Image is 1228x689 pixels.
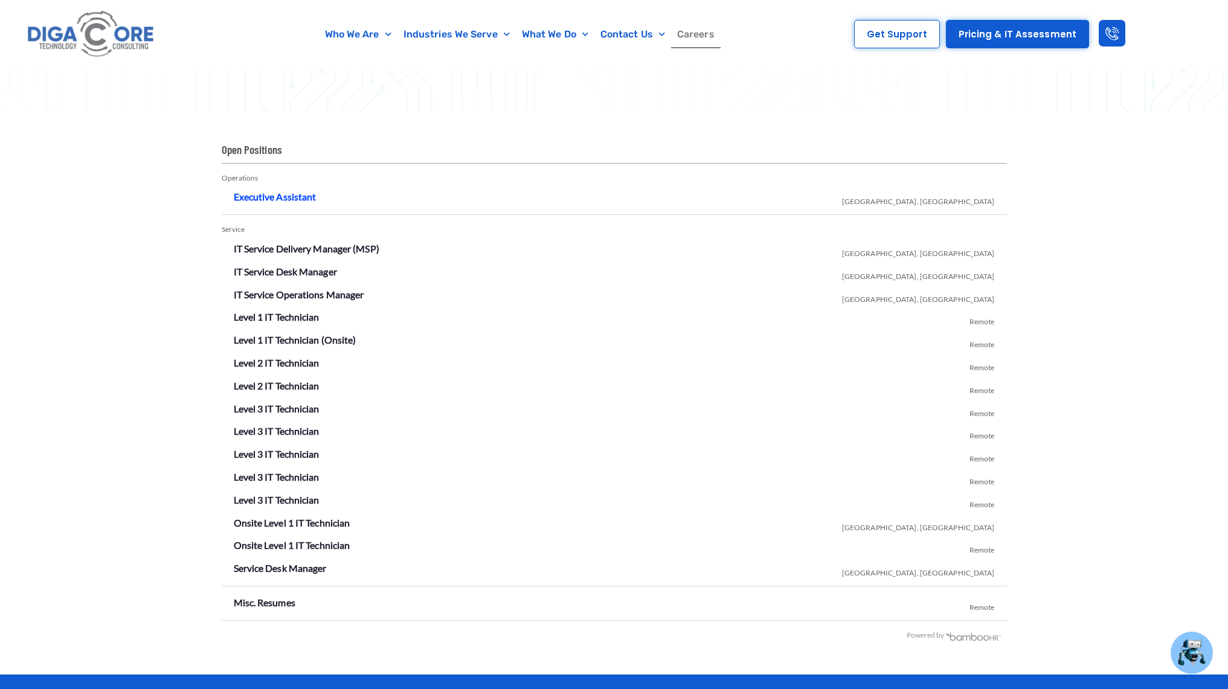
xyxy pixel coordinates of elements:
[240,21,799,48] nav: Menu
[234,334,356,345] a: Level 1 IT Technician (Onsite)
[234,289,364,300] a: IT Service Operations Manager
[969,491,995,514] span: Remote
[234,539,350,551] a: Onsite Level 1 IT Technician
[234,191,317,202] a: Executive Assistant
[234,597,295,608] a: Misc. Resumes
[969,400,995,423] span: Remote
[945,631,1001,641] img: BambooHR - HR software
[222,627,1001,644] div: Powered by
[222,221,1007,239] div: Service
[234,471,320,482] a: Level 3 IT Technician
[234,243,379,254] a: IT Service Delivery Manager (MSP)
[234,403,320,414] a: Level 3 IT Technician
[959,30,1076,39] span: Pricing & IT Assessment
[969,308,995,331] span: Remote
[969,422,995,445] span: Remote
[969,594,995,617] span: Remote
[671,21,721,48] a: Careers
[969,354,995,377] span: Remote
[842,286,995,309] span: [GEOGRAPHIC_DATA], [GEOGRAPHIC_DATA]
[234,425,320,437] a: Level 3 IT Technician
[234,517,350,528] a: Onsite Level 1 IT Technician
[234,448,320,460] a: Level 3 IT Technician
[969,331,995,354] span: Remote
[234,357,320,368] a: Level 2 IT Technician
[854,20,940,48] a: Get Support
[867,30,927,39] span: Get Support
[969,377,995,400] span: Remote
[234,311,320,322] a: Level 1 IT Technician
[969,445,995,468] span: Remote
[234,494,320,505] a: Level 3 IT Technician
[516,21,594,48] a: What We Do
[842,188,995,211] span: [GEOGRAPHIC_DATA], [GEOGRAPHIC_DATA]
[842,514,995,537] span: [GEOGRAPHIC_DATA], [GEOGRAPHIC_DATA]
[946,20,1089,48] a: Pricing & IT Assessment
[842,559,995,582] span: [GEOGRAPHIC_DATA], [GEOGRAPHIC_DATA]
[222,170,1007,187] div: Operations
[594,21,671,48] a: Contact Us
[842,263,995,286] span: [GEOGRAPHIC_DATA], [GEOGRAPHIC_DATA]
[969,536,995,559] span: Remote
[319,21,397,48] a: Who We Are
[842,240,995,263] span: [GEOGRAPHIC_DATA], [GEOGRAPHIC_DATA]
[222,143,1007,164] h2: Open Positions
[969,468,995,491] span: Remote
[234,266,337,277] a: IT Service Desk Manager
[234,380,320,391] a: Level 2 IT Technician
[397,21,516,48] a: Industries We Serve
[24,6,158,63] img: Digacore logo 1
[234,562,327,574] a: Service Desk Manager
